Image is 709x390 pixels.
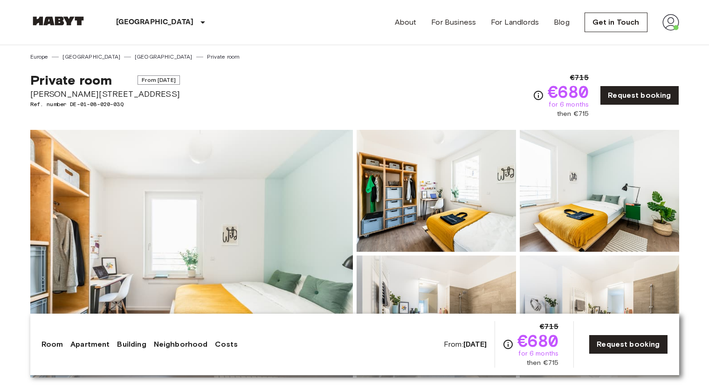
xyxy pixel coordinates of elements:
[30,16,86,26] img: Habyt
[548,83,589,100] span: €680
[357,130,516,252] img: Picture of unit DE-01-08-020-03Q
[557,109,589,119] span: then €715
[30,72,112,88] span: Private room
[135,53,193,61] a: [GEOGRAPHIC_DATA]
[215,339,238,350] a: Costs
[585,13,647,32] a: Get in Touch
[116,17,194,28] p: [GEOGRAPHIC_DATA]
[41,339,63,350] a: Room
[30,88,180,100] span: [PERSON_NAME][STREET_ADDRESS]
[117,339,146,350] a: Building
[517,332,559,349] span: €680
[463,340,487,349] b: [DATE]
[138,75,180,85] span: From [DATE]
[154,339,208,350] a: Neighborhood
[662,14,679,31] img: avatar
[502,339,514,350] svg: Check cost overview for full price breakdown. Please note that discounts apply to new joiners onl...
[30,130,353,377] img: Marketing picture of unit DE-01-08-020-03Q
[589,335,668,354] a: Request booking
[549,100,589,109] span: for 6 months
[207,53,240,61] a: Private room
[520,256,679,377] img: Picture of unit DE-01-08-020-03Q
[30,53,48,61] a: Europe
[533,90,544,101] svg: Check cost overview for full price breakdown. Please note that discounts apply to new joiners onl...
[600,86,679,105] a: Request booking
[70,339,110,350] a: Apartment
[62,53,120,61] a: [GEOGRAPHIC_DATA]
[30,100,180,108] span: Ref. number DE-01-08-020-03Q
[431,17,476,28] a: For Business
[540,321,559,332] span: €715
[395,17,417,28] a: About
[570,72,589,83] span: €715
[554,17,570,28] a: Blog
[444,339,487,350] span: From:
[520,130,679,252] img: Picture of unit DE-01-08-020-03Q
[527,358,558,368] span: then €715
[518,349,558,358] span: for 6 months
[357,256,516,377] img: Picture of unit DE-01-08-020-03Q
[491,17,539,28] a: For Landlords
